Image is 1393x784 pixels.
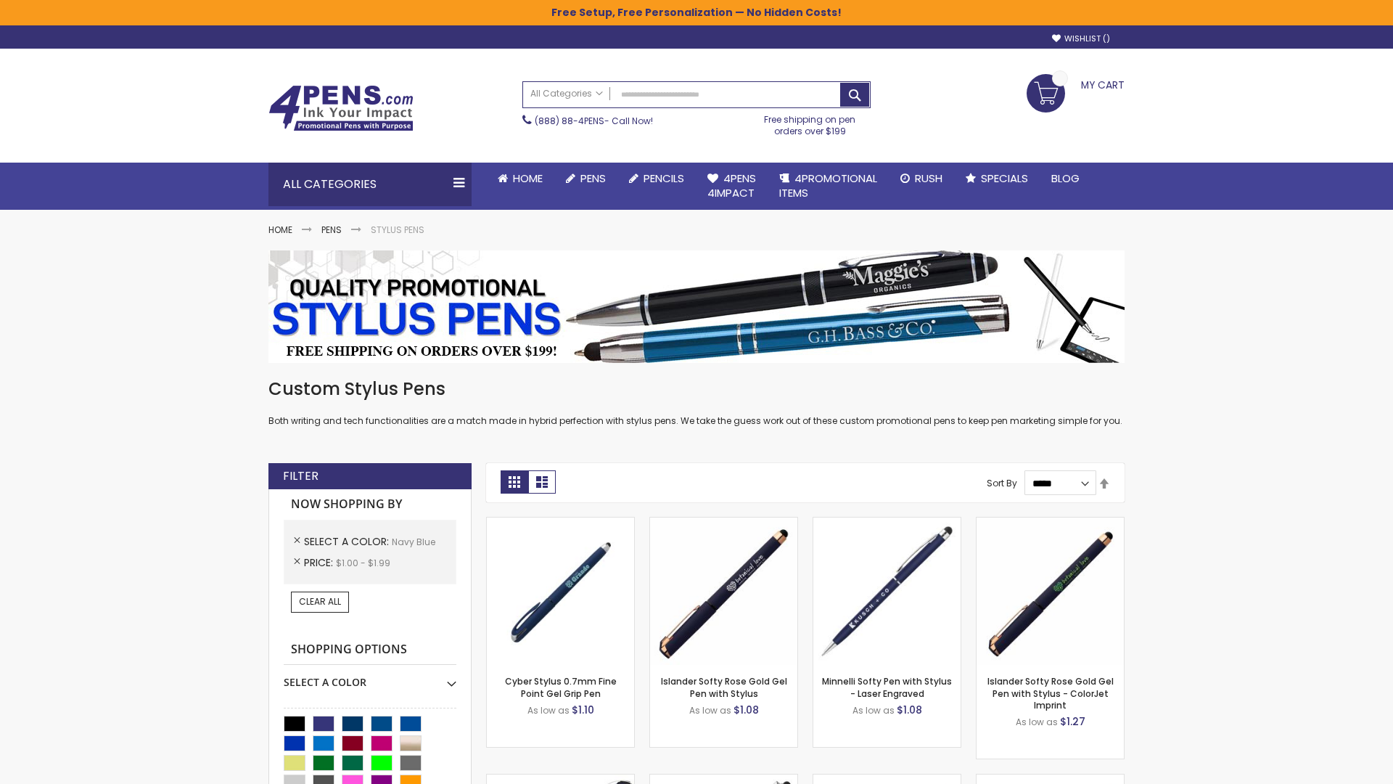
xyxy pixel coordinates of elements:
span: All Categories [530,88,603,99]
div: Select A Color [284,665,456,690]
strong: Shopping Options [284,634,456,666]
a: (888) 88-4PENS [535,115,604,127]
a: Specials [954,163,1040,195]
span: $1.27 [1060,714,1085,729]
a: Clear All [291,592,349,612]
span: Select A Color [304,534,392,549]
a: Cyber Stylus 0.7mm Fine Point Gel Grip Pen [505,675,617,699]
span: Home [513,171,543,186]
span: $1.08 [734,703,759,717]
a: Home [486,163,554,195]
a: Blog [1040,163,1091,195]
a: Minnelli Softy Pen with Stylus - Laser Engraved-Navy Blue [813,517,961,529]
strong: Stylus Pens [371,224,424,236]
span: $1.10 [572,703,594,717]
a: All Categories [523,82,610,106]
a: Pencils [617,163,696,195]
h1: Custom Stylus Pens [268,377,1125,401]
span: Pencils [644,171,684,186]
img: Cyber Stylus 0.7mm Fine Point Gel Grip Pen-Navy Blue [487,518,634,665]
span: $1.00 - $1.99 [336,557,390,569]
div: All Categories [268,163,472,206]
span: Price [304,555,336,570]
span: 4Pens 4impact [707,171,756,200]
a: Cyber Stylus 0.7mm Fine Point Gel Grip Pen-Navy Blue [487,517,634,529]
span: As low as [1016,716,1058,728]
span: $1.08 [897,703,922,717]
img: Islander Softy Rose Gold Gel Pen with Stylus-Navy Blue [650,518,797,665]
a: Home [268,224,292,236]
span: Rush [915,171,942,186]
a: Islander Softy Rose Gold Gel Pen with Stylus [661,675,787,699]
a: 4Pens4impact [696,163,768,210]
span: Clear All [299,595,341,608]
strong: Now Shopping by [284,489,456,520]
div: Both writing and tech functionalities are a match made in hybrid perfection with stylus pens. We ... [268,377,1125,428]
span: As low as [689,704,731,716]
a: Wishlist [1052,33,1110,44]
img: Islander Softy Rose Gold Gel Pen with Stylus - ColorJet Imprint-Navy Blue [977,518,1124,665]
img: Minnelli Softy Pen with Stylus - Laser Engraved-Navy Blue [813,518,961,665]
a: 4PROMOTIONALITEMS [768,163,889,210]
div: Free shipping on pen orders over $199 [749,108,871,137]
img: 4Pens Custom Pens and Promotional Products [268,85,414,131]
span: 4PROMOTIONAL ITEMS [779,171,877,200]
strong: Grid [501,470,528,494]
a: Islander Softy Rose Gold Gel Pen with Stylus - ColorJet Imprint [987,675,1114,711]
a: Pens [554,163,617,195]
a: Minnelli Softy Pen with Stylus - Laser Engraved [822,675,952,699]
a: Islander Softy Rose Gold Gel Pen with Stylus - ColorJet Imprint-Navy Blue [977,517,1124,529]
strong: Filter [283,468,319,484]
a: Islander Softy Rose Gold Gel Pen with Stylus-Navy Blue [650,517,797,529]
span: Navy Blue [392,536,435,548]
a: Rush [889,163,954,195]
span: As low as [527,704,570,716]
img: Stylus Pens [268,250,1125,363]
span: Specials [981,171,1028,186]
span: As low as [852,704,895,716]
a: Pens [321,224,342,236]
label: Sort By [987,477,1017,489]
span: - Call Now! [535,115,653,127]
span: Pens [580,171,606,186]
span: Blog [1051,171,1080,186]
